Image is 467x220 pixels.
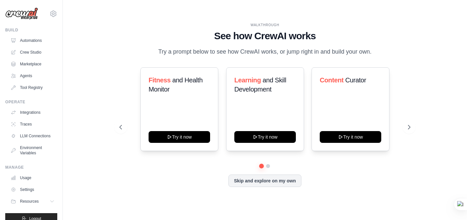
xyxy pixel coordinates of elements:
[5,27,57,33] div: Build
[5,165,57,170] div: Manage
[8,82,57,93] a: Tool Registry
[5,99,57,105] div: Operate
[8,107,57,118] a: Integrations
[149,76,203,93] span: and Health Monitor
[119,23,410,27] div: WALKTHROUGH
[8,119,57,129] a: Traces
[8,173,57,183] a: Usage
[8,131,57,141] a: LLM Connections
[345,76,366,84] span: Curator
[234,76,261,84] span: Learning
[8,71,57,81] a: Agents
[119,30,410,42] h1: See how CrewAI works
[8,59,57,69] a: Marketplace
[20,199,39,204] span: Resources
[320,131,381,143] button: Try it now
[8,47,57,58] a: Crew Studio
[234,76,286,93] span: and Skill Development
[5,8,38,20] img: Logo
[234,131,296,143] button: Try it now
[228,175,301,187] button: Skip and explore on my own
[8,35,57,46] a: Automations
[8,143,57,158] a: Environment Variables
[320,76,344,84] span: Content
[149,131,210,143] button: Try it now
[8,196,57,207] button: Resources
[8,184,57,195] a: Settings
[149,76,171,84] span: Fitness
[155,47,375,57] p: Try a prompt below to see how CrewAI works, or jump right in and build your own.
